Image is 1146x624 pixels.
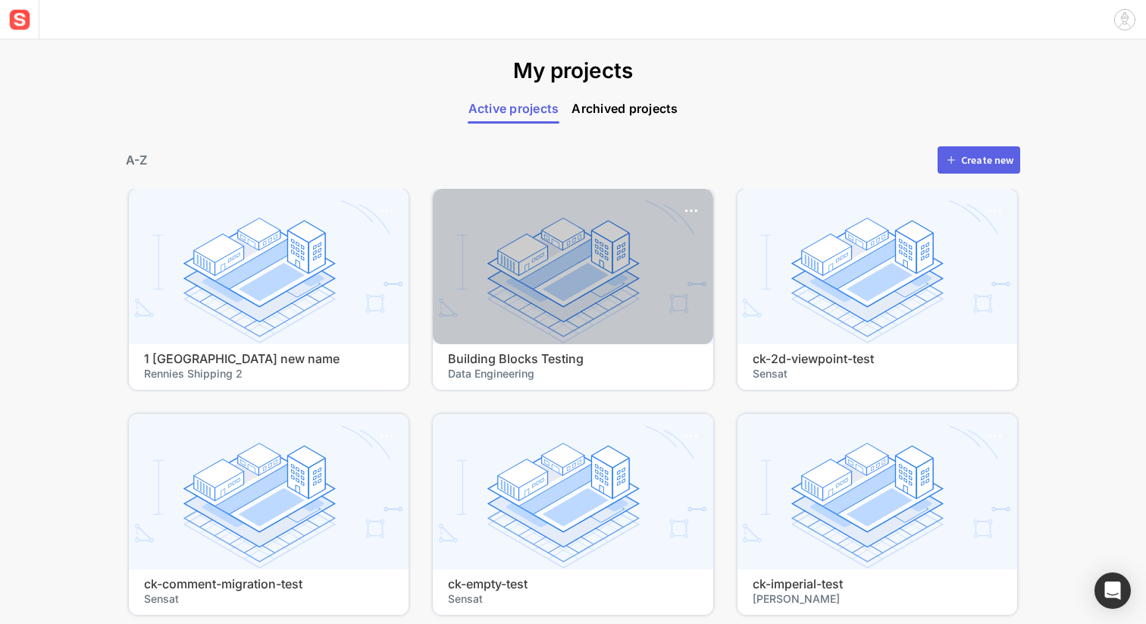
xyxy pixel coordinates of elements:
span: Active projects [468,99,559,118]
span: Sensat [753,366,1002,381]
div: A-Z [126,151,147,169]
div: Create new [961,155,1013,165]
span: Sensat [144,591,393,606]
span: Archived projects [571,99,678,118]
img: sensat [6,6,33,33]
h4: 1 [GEOGRAPHIC_DATA] new name [144,352,393,366]
h4: ck-empty-test [448,577,697,591]
h4: ck-imperial-test [753,577,1002,591]
span: Sensat [448,591,697,606]
button: Create new [938,146,1020,174]
span: [PERSON_NAME] [753,591,1002,606]
h4: ck-comment-migration-test [144,577,393,591]
span: Data Engineering [448,366,697,381]
div: Open Intercom Messenger [1094,572,1131,609]
h1: My projects [513,58,633,84]
h4: Building Blocks Testing [448,352,697,366]
span: Rennies Shipping 2 [144,366,393,381]
h4: ck-2d-viewpoint-test [753,352,1002,366]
